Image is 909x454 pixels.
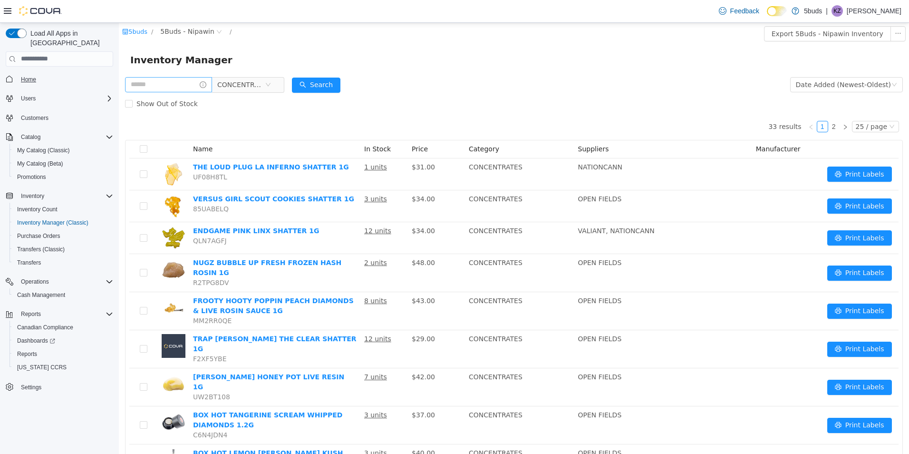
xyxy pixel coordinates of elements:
[32,5,34,12] span: /
[13,145,113,156] span: My Catalog (Classic)
[459,204,536,212] span: VALIANT, NATIONCANN
[43,203,67,227] img: ENDGAME PINK LINX SHATTER 1G hero shot
[2,275,117,288] button: Operations
[459,350,503,358] span: OPEN FIELDS
[13,230,64,242] a: Purchase Orders
[708,357,773,372] button: icon: printerPrint Labels
[43,273,67,297] img: FROOTY HOOTY POPPIN PEACH DIAMONDS & LIVE ROSIN SAUCE 1G hero shot
[687,98,698,109] li: Previous Page
[17,276,53,287] button: Operations
[13,335,59,346] a: Dashboards
[13,244,113,255] span: Transfers (Classic)
[74,256,110,264] span: R2TPG8DV
[847,5,901,17] p: [PERSON_NAME]
[17,291,65,299] span: Cash Management
[43,349,67,373] img: VIOLA HONEY POT LIVE RESIN 1G hero shot
[708,395,773,410] button: icon: printerPrint Labels
[10,144,117,157] button: My Catalog (Classic)
[173,55,222,70] button: icon: searchSearch
[346,345,455,384] td: CONCENTRATES
[17,350,37,358] span: Reports
[17,131,44,143] button: Catalog
[708,281,773,296] button: icon: printerPrint Labels
[10,157,117,170] button: My Catalog (Beta)
[245,204,272,212] u: 12 units
[459,388,503,396] span: OPEN FIELDS
[677,55,772,69] div: Date Added (Newest-Oldest)
[459,426,503,434] span: OPEN FIELDS
[17,337,55,345] span: Dashboards
[74,408,108,416] span: C6N4JDN4
[350,122,380,130] span: Category
[74,182,110,190] span: 85UABELQ
[721,98,732,109] li: Next Page
[459,172,503,180] span: OPEN FIELDS
[833,5,841,17] span: KZ
[10,243,117,256] button: Transfers (Classic)
[43,171,67,195] img: VERSUS GIRL SCOUT COOKIES SHATTER 1G hero shot
[13,204,113,215] span: Inventory Count
[11,30,119,45] span: Inventory Manager
[43,425,67,449] img: BOX HOT LEMON BERRY KUSH DISTILLATE DABBER 1.2G hero shot
[17,308,113,320] span: Reports
[293,274,316,282] span: $43.00
[346,307,455,345] td: CONCENTRATES
[17,147,70,154] span: My Catalog (Classic)
[13,171,113,183] span: Promotions
[17,259,41,266] span: Transfers
[21,310,41,318] span: Reports
[737,99,768,109] div: 25 / page
[293,122,309,130] span: Price
[689,101,695,107] i: icon: left
[293,172,316,180] span: $34.00
[245,172,268,180] u: 3 units
[13,322,77,333] a: Canadian Compliance
[74,140,230,148] a: THE LOUD PLUG LA INFERNO SHATTER 1G
[13,289,113,301] span: Cash Management
[730,6,759,16] span: Feedback
[43,139,67,163] img: THE LOUD PLUG LA INFERNO SHATTER 1G hero shot
[346,168,455,199] td: CONCENTRATES
[74,312,238,330] a: TRAP [PERSON_NAME] THE CLEAR SHATTER 1G
[21,384,41,391] span: Settings
[6,69,113,419] nav: Complex example
[2,307,117,321] button: Reports
[17,173,46,181] span: Promotions
[21,114,48,122] span: Customers
[2,72,117,86] button: Home
[698,98,709,109] li: 1
[10,203,117,216] button: Inventory Count
[245,140,268,148] u: 1 units
[43,235,67,259] img: NUGZ BUBBLE UP FRESH FROZEN HASH ROSIN 1G hero shot
[293,204,316,212] span: $34.00
[74,294,113,302] span: MM2RR0QE
[645,3,772,19] button: Export 5Buds - Nipawin Inventory
[13,322,113,333] span: Canadian Compliance
[43,311,67,335] img: TRAP TAFFY THE CLEAR SHATTER 1G placeholder
[245,122,272,130] span: In Stock
[2,189,117,203] button: Inventory
[17,112,113,124] span: Customers
[715,1,763,20] a: Feedback
[773,59,778,66] i: icon: down
[21,278,49,286] span: Operations
[21,95,36,102] span: Users
[13,158,67,169] a: My Catalog (Beta)
[43,387,67,411] img: BOX HOT TANGERINE SCREAM WHIPPED DIAMONDS 1.2G hero shot
[708,319,773,334] button: icon: printerPrint Labels
[17,93,39,104] button: Users
[10,321,117,334] button: Canadian Compliance
[832,5,843,17] div: Keith Ziemann
[3,6,10,12] i: icon: shop
[17,276,113,287] span: Operations
[293,350,316,358] span: $42.00
[13,244,68,255] a: Transfers (Classic)
[74,332,108,340] span: F2XF5YBE
[459,236,503,244] span: OPEN FIELDS
[10,216,117,229] button: Inventory Manager (Classic)
[708,207,773,223] button: icon: printerPrint Labels
[17,93,113,104] span: Users
[13,335,113,346] span: Dashboards
[17,382,45,393] a: Settings
[13,362,113,373] span: Washington CCRS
